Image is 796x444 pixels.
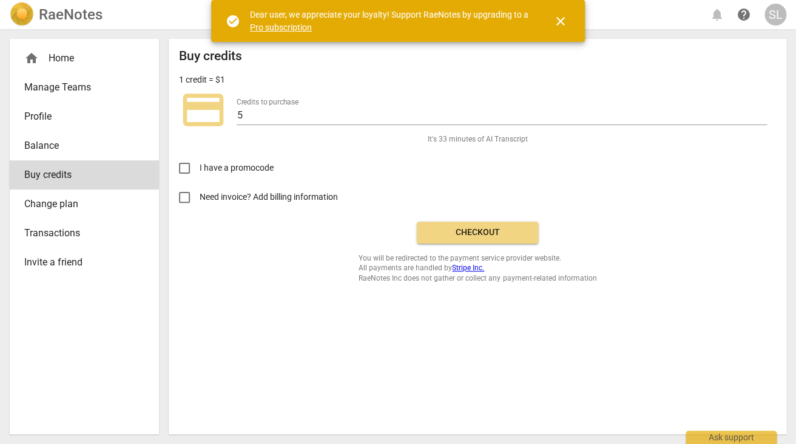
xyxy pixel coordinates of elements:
[10,73,159,102] a: Manage Teams
[237,98,298,106] label: Credits to purchase
[24,226,135,241] span: Transactions
[764,4,786,26] button: SL
[10,219,159,248] a: Transactions
[199,191,339,203] span: Need invoice? Add billing information
[452,264,484,272] a: Stripe Inc.
[733,4,755,26] a: Help
[24,138,135,153] span: Balance
[178,86,227,134] span: credit_card
[24,255,135,270] span: Invite a friend
[737,7,751,22] span: help
[24,51,39,66] span: home
[10,131,159,160] a: Balance
[10,190,159,219] a: Change plan
[546,7,575,36] button: Close
[250,22,312,32] a: Pro subscription
[250,9,531,33] div: Dear user, we appreciate your loyalty! Support RaeNotes by upgrading to a
[10,2,103,27] a: LogoRaeNotes
[24,197,135,211] span: Change plan
[359,253,596,284] span: You will be redirected to the payment service provider website. All payments are handled by RaeNo...
[24,168,135,182] span: Buy credits
[10,2,34,27] img: Logo
[24,51,135,66] div: Home
[24,80,135,95] span: Manage Teams
[178,73,224,86] p: 1 credit = $1
[24,109,135,124] span: Profile
[686,431,777,444] div: Ask support
[417,222,538,244] button: Checkout
[553,14,568,29] span: close
[10,160,159,190] a: Buy credits
[10,102,159,131] a: Profile
[199,162,273,174] span: I have a promocode
[178,49,241,64] h2: Buy credits
[10,248,159,277] a: Invite a friend
[10,44,159,73] div: Home
[39,6,103,23] h2: RaeNotes
[428,134,528,145] span: It's 33 minutes of AI Transcript
[226,14,240,29] span: check_circle
[427,227,528,239] span: Checkout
